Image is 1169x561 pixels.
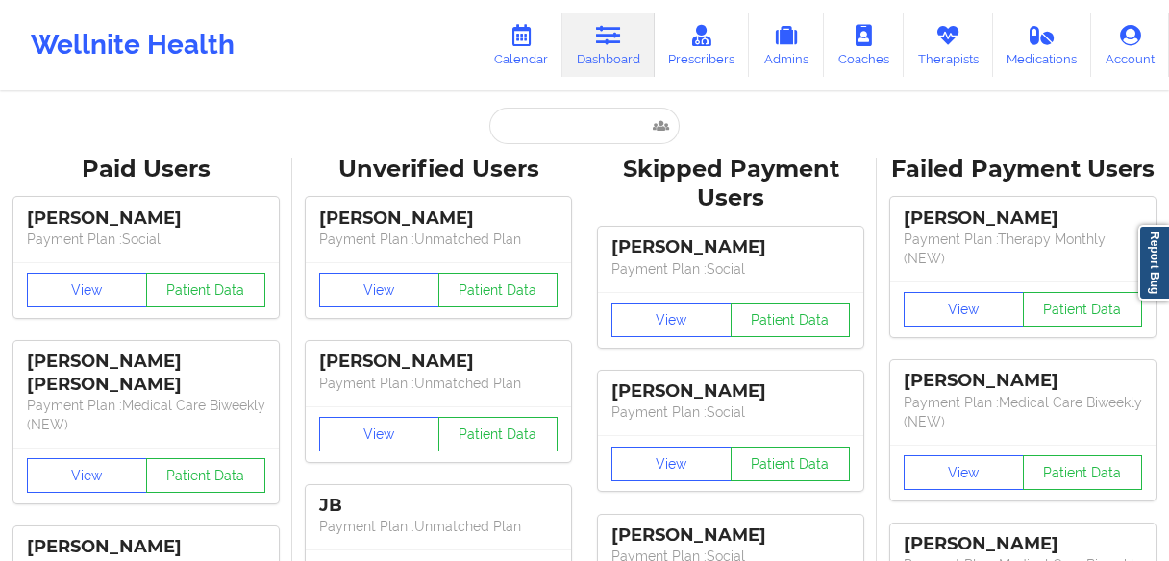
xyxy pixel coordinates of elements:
div: [PERSON_NAME] [319,207,558,230]
div: [PERSON_NAME] [904,370,1142,392]
div: Unverified Users [306,155,571,184]
div: [PERSON_NAME] [27,207,265,230]
button: View [319,417,439,451]
div: [PERSON_NAME] [27,536,265,558]
a: Prescribers [655,13,750,77]
p: Payment Plan : Unmatched Plan [319,517,558,536]
a: Medications [993,13,1092,77]
div: [PERSON_NAME] [904,533,1142,555]
a: Calendar [480,13,562,77]
button: Patient Data [146,273,266,307]
a: Report Bug [1138,225,1169,301]
div: [PERSON_NAME] [611,380,850,402]
div: [PERSON_NAME] [PERSON_NAME] [27,351,265,395]
div: Paid Users [13,155,279,184]
div: [PERSON_NAME] [611,236,850,258]
button: View [319,273,439,307]
p: Payment Plan : Social [27,230,265,249]
a: Therapists [904,13,993,77]
p: Payment Plan : Unmatched Plan [319,230,558,249]
div: [PERSON_NAME] [319,351,558,373]
p: Payment Plan : Medical Care Biweekly (NEW) [904,393,1142,431]
button: Patient Data [1023,455,1143,490]
button: View [27,273,147,307]
button: View [27,458,147,493]
button: View [611,447,732,481]
div: [PERSON_NAME] [904,207,1142,230]
button: View [904,292,1024,327]
p: Payment Plan : Unmatched Plan [319,374,558,393]
button: Patient Data [438,273,559,307]
div: [PERSON_NAME] [611,524,850,547]
button: Patient Data [731,447,851,481]
a: Dashboard [562,13,655,77]
button: Patient Data [438,417,559,451]
div: Skipped Payment Users [598,155,863,214]
a: Coaches [824,13,904,77]
a: Admins [749,13,824,77]
p: Payment Plan : Medical Care Biweekly (NEW) [27,396,265,434]
button: Patient Data [731,303,851,337]
div: JB [319,495,558,517]
a: Account [1091,13,1169,77]
button: View [904,455,1024,490]
p: Payment Plan : Social [611,259,850,279]
button: View [611,303,732,337]
button: Patient Data [146,458,266,493]
p: Payment Plan : Therapy Monthly (NEW) [904,230,1142,268]
button: Patient Data [1023,292,1143,327]
p: Payment Plan : Social [611,402,850,422]
div: Failed Payment Users [890,155,1156,184]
